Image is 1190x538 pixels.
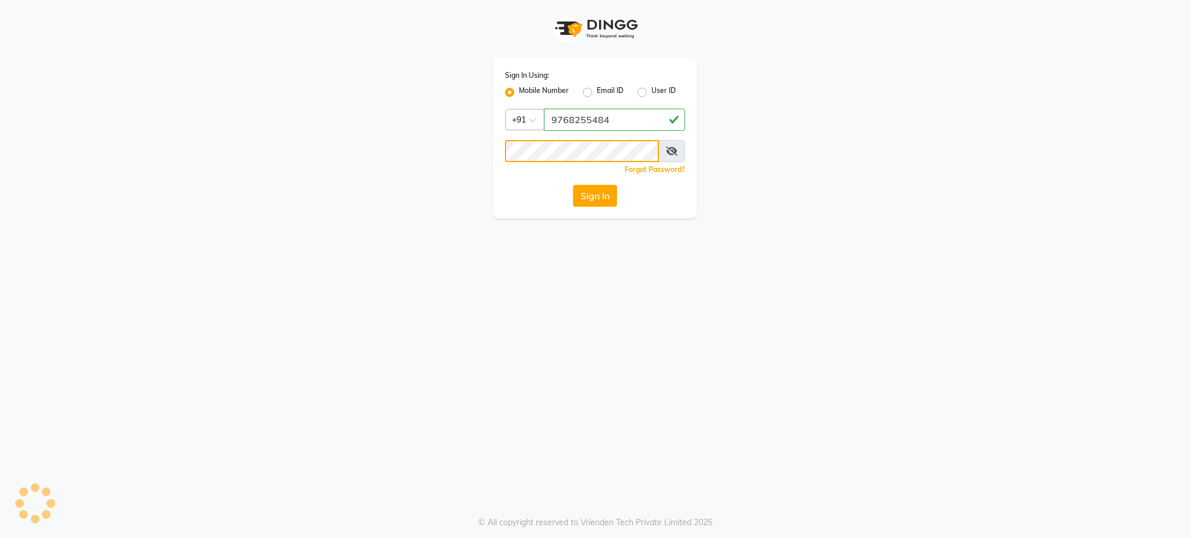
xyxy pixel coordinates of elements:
input: Username [505,140,659,162]
img: logo1.svg [549,12,641,46]
button: Sign In [573,185,617,207]
label: User ID [651,85,676,99]
input: Username [544,109,685,131]
label: Sign In Using: [505,70,549,81]
label: Email ID [597,85,623,99]
a: Forgot Password? [625,165,685,174]
label: Mobile Number [519,85,569,99]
